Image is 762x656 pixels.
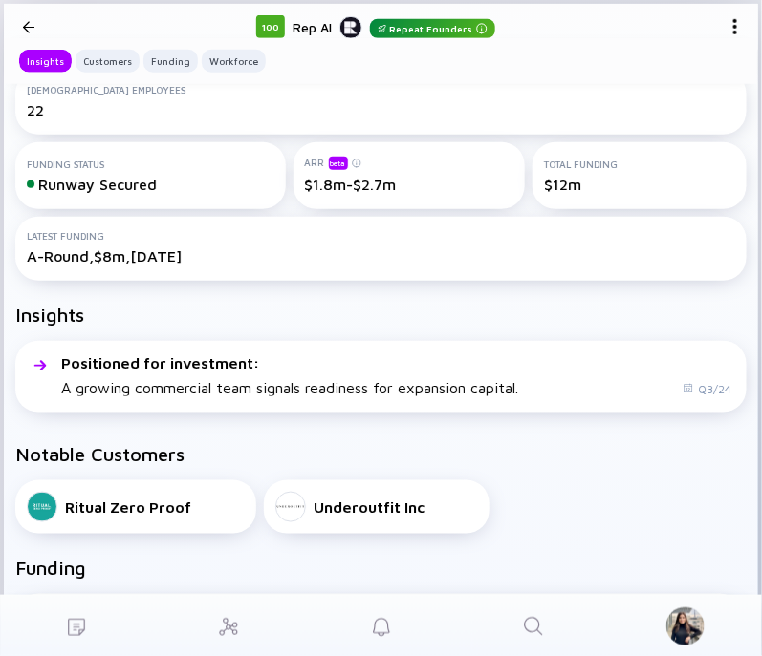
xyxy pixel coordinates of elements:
img: Noémie Profile Picture [666,607,705,645]
div: Insights [19,52,72,71]
div: Latest Funding [27,230,735,242]
button: Workforce [202,50,266,73]
div: Repeat Founders [370,19,495,38]
div: Rep AI [293,15,495,39]
button: Funding [143,50,198,73]
div: beta [329,157,348,170]
div: 22 [27,101,735,118]
img: Menu [728,19,743,34]
div: Total Funding [544,159,735,170]
div: $12m [544,176,735,193]
a: Ritual Zero Proof [15,480,256,534]
a: Sign in [610,595,762,656]
div: Ritual Zero Proof [65,498,191,516]
div: Underoutfit Inc [314,498,425,516]
a: Underoutfit Inc [264,480,490,534]
div: Workforce [202,52,266,71]
button: Customers [76,50,140,73]
h2: Insights [15,304,84,326]
div: Q3/24 [683,382,731,396]
span: Positioned for investment : [61,354,514,371]
a: Reminders [305,595,457,656]
h2: Funding [15,557,86,579]
h2: Notable Customers [15,443,747,465]
div: ARR [305,156,514,170]
div: Funding Status [27,159,274,170]
div: [DEMOGRAPHIC_DATA] Employees [27,84,735,95]
div: Runway Secured [27,176,274,193]
div: A growing commercial team signals readiness for expansion capital. [61,354,518,396]
div: Customers [76,52,140,71]
div: $1.8m-$2.7m [305,176,514,193]
div: A-Round, $8m, [DATE] [27,247,735,265]
a: Search [457,595,609,656]
div: 100 [256,15,285,38]
button: Insights [19,50,72,73]
a: Investor Map [152,595,304,656]
div: Funding [143,52,198,71]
